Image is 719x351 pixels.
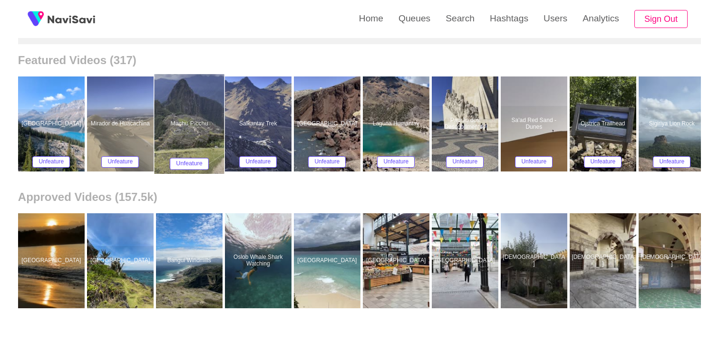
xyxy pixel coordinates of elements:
a: Ojstrica TrailheadOjstrica TrailheadUnfeature [570,76,639,171]
a: Padrão dos DescobrimentosPadrão dos DescobrimentosUnfeature [432,76,501,171]
button: Unfeature [32,156,70,168]
a: Sigiriya Lion RockSigiriya Lion RockUnfeature [639,76,708,171]
a: [GEOGRAPHIC_DATA]Dinadiawan Beach [18,213,87,308]
a: Laguna HumantayLaguna HumantayUnfeature [363,76,432,171]
a: Oslob Whale Shark WatchingOslob Whale Shark Watching [225,213,294,308]
img: fireSpot [24,7,48,31]
button: Unfeature [308,156,346,168]
a: [GEOGRAPHIC_DATA]Red BeachUnfeature [294,76,363,171]
img: fireSpot [48,14,95,24]
a: [DEMOGRAPHIC_DATA]Aqsunqur Mosque [639,213,708,308]
a: [GEOGRAPHIC_DATA]Peyto LakeUnfeature [18,76,87,171]
a: [DEMOGRAPHIC_DATA]Aqsunqur Mosque [570,213,639,308]
button: Unfeature [515,156,553,168]
a: Salkantay TrekSalkantay TrekUnfeature [225,76,294,171]
button: Unfeature [653,156,690,168]
a: Bangui WindmillsBangui Windmills [156,213,225,308]
a: Machu PicchuMachu PicchuUnfeature [156,76,225,171]
button: Unfeature [584,156,622,168]
a: Mirador de HuacachinaMirador de HuacachinaUnfeature [87,76,156,171]
button: Unfeature [446,156,484,168]
button: Unfeature [169,158,209,170]
a: [GEOGRAPHIC_DATA]Crystal Cove Island Resort [87,213,156,308]
a: Sa'ad Red Sand - DunesSa'ad Red Sand - DunesUnfeature [501,76,570,171]
button: Unfeature [239,156,277,168]
h2: Approved Videos (157.5k) [18,190,701,204]
button: Sign Out [634,10,688,28]
a: [GEOGRAPHIC_DATA]Budapest [363,213,432,308]
a: [GEOGRAPHIC_DATA]Budapest [432,213,501,308]
button: Unfeature [101,156,139,168]
a: [DEMOGRAPHIC_DATA]Aqsunqur Mosque [501,213,570,308]
a: [GEOGRAPHIC_DATA]Sumilon Island [294,213,363,308]
h2: Featured Videos (317) [18,54,701,67]
button: Unfeature [377,156,415,168]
